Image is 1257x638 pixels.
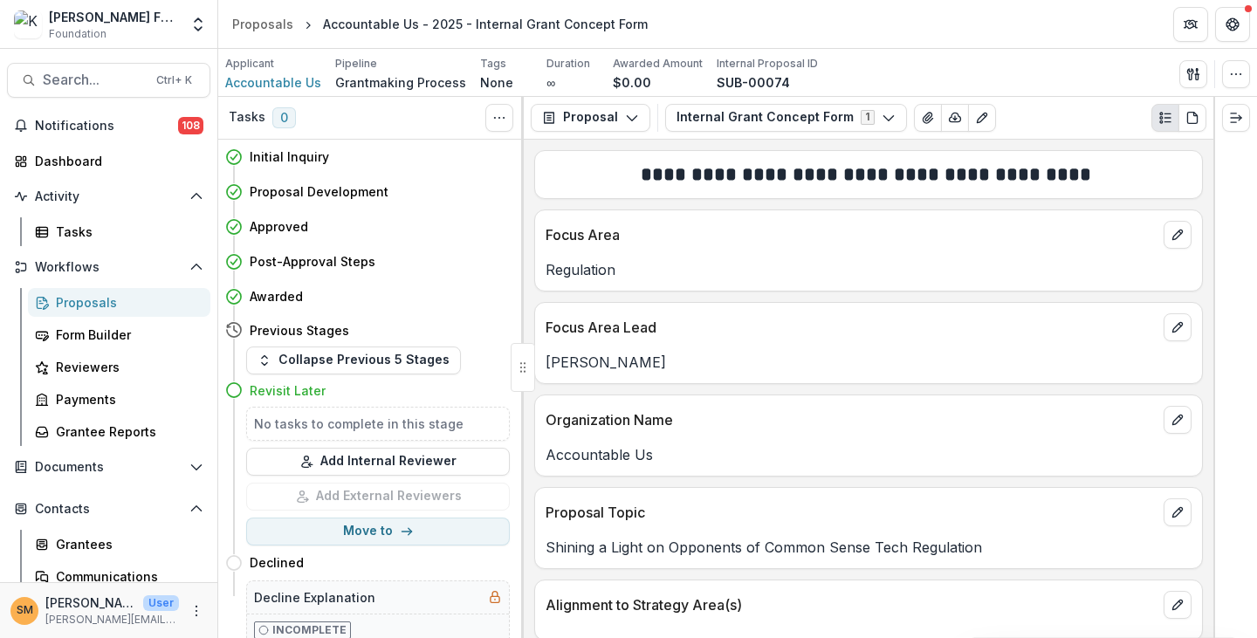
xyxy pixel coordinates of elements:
p: Incomplete [272,622,347,638]
button: Plaintext view [1151,104,1179,132]
h4: Initial Inquiry [250,147,329,166]
button: Open Contacts [7,495,210,523]
button: Expand right [1222,104,1250,132]
button: Internal Grant Concept Form1 [665,104,907,132]
a: Accountable Us [225,73,321,92]
span: 108 [178,117,203,134]
h4: Revisit Later [250,381,326,400]
button: View Attached Files [914,104,942,132]
h4: Awarded [250,287,303,305]
p: Tags [480,56,506,72]
div: Subina Mahal [17,605,33,616]
h4: Approved [250,217,308,236]
button: edit [1164,313,1192,341]
a: Dashboard [7,147,210,175]
h4: Proposal Development [250,182,388,201]
button: Open Activity [7,182,210,210]
h4: Post-Approval Steps [250,252,375,271]
p: ∞ [546,73,555,92]
button: Open Documents [7,453,210,481]
a: Proposals [28,288,210,317]
div: Communications [56,567,196,586]
button: Add External Reviewers [246,483,510,511]
button: edit [1164,498,1192,526]
p: Shining a Light on Opponents of Common Sense Tech Regulation [546,537,1192,558]
span: Documents [35,460,182,475]
h5: Decline Explanation [254,588,375,607]
div: Ctrl + K [153,71,196,90]
nav: breadcrumb [225,11,655,37]
a: Payments [28,385,210,414]
span: Contacts [35,502,182,517]
a: Communications [28,562,210,591]
h5: No tasks to complete in this stage [254,415,502,433]
p: User [143,595,179,611]
button: Search... [7,63,210,98]
span: Notifications [35,119,178,134]
div: [PERSON_NAME] Foundation [49,8,179,26]
p: [PERSON_NAME][EMAIL_ADDRESS][PERSON_NAME][DOMAIN_NAME] [45,612,179,628]
p: [PERSON_NAME] [546,352,1192,373]
p: Focus Area [546,224,1157,245]
button: Notifications108 [7,112,210,140]
p: Proposal Topic [546,502,1157,523]
button: Edit as form [968,104,996,132]
span: Workflows [35,260,182,275]
div: Proposals [232,15,293,33]
img: Kapor Foundation [14,10,42,38]
div: Grantee Reports [56,422,196,441]
div: Payments [56,390,196,408]
p: Awarded Amount [613,56,703,72]
button: Add Internal Reviewer [246,448,510,476]
p: Alignment to Strategy Area(s) [546,594,1157,615]
span: Search... [43,72,146,88]
div: Accountable Us - 2025 - Internal Grant Concept Form [323,15,648,33]
p: Accountable Us [546,444,1192,465]
div: Dashboard [35,152,196,170]
p: Duration [546,56,590,72]
p: Internal Proposal ID [717,56,818,72]
h4: Declined [250,553,304,572]
a: Proposals [225,11,300,37]
p: Organization Name [546,409,1157,430]
span: 0 [272,107,296,128]
div: Proposals [56,293,196,312]
span: Activity [35,189,182,204]
h4: Previous Stages [250,321,349,340]
p: Grantmaking Process [335,73,466,92]
button: Open Workflows [7,253,210,281]
a: Form Builder [28,320,210,349]
div: Grantees [56,535,196,553]
div: Tasks [56,223,196,241]
button: edit [1164,221,1192,249]
button: Toggle View Cancelled Tasks [485,104,513,132]
a: Grantee Reports [28,417,210,446]
button: Get Help [1215,7,1250,42]
p: Focus Area Lead [546,317,1157,338]
button: Proposal [531,104,650,132]
div: Reviewers [56,358,196,376]
p: SUB-00074 [717,73,790,92]
p: Applicant [225,56,274,72]
button: PDF view [1178,104,1206,132]
button: Move to [246,518,510,545]
p: $0.00 [613,73,651,92]
p: Pipeline [335,56,377,72]
button: edit [1164,406,1192,434]
button: edit [1164,591,1192,619]
span: Foundation [49,26,106,42]
button: Open entity switcher [186,7,210,42]
div: Form Builder [56,326,196,344]
button: Collapse Previous 5 Stages [246,346,461,374]
a: Grantees [28,530,210,559]
button: Partners [1173,7,1208,42]
p: None [480,73,513,92]
h3: Tasks [229,110,265,125]
a: Tasks [28,217,210,246]
p: Regulation [546,259,1192,280]
p: [PERSON_NAME] [45,593,136,612]
button: More [186,600,207,621]
a: Reviewers [28,353,210,381]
